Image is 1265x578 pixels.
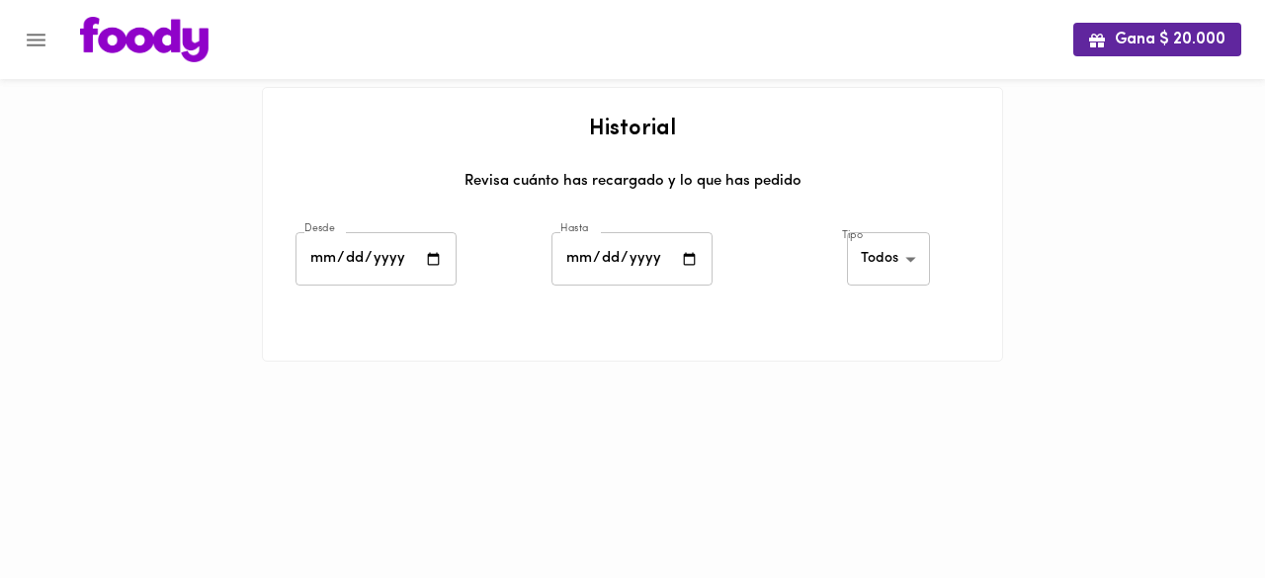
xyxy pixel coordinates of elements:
[1089,31,1225,49] span: Gana $ 20.000
[80,17,209,62] img: logo.png
[283,171,982,206] div: Revisa cuánto has recargado y lo que has pedido
[1073,23,1241,55] button: Gana $ 20.000
[847,232,930,287] div: Todos
[283,118,982,141] h2: Historial
[842,228,863,243] label: Tipo
[1150,463,1245,558] iframe: Messagebird Livechat Widget
[12,16,60,64] button: Menu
